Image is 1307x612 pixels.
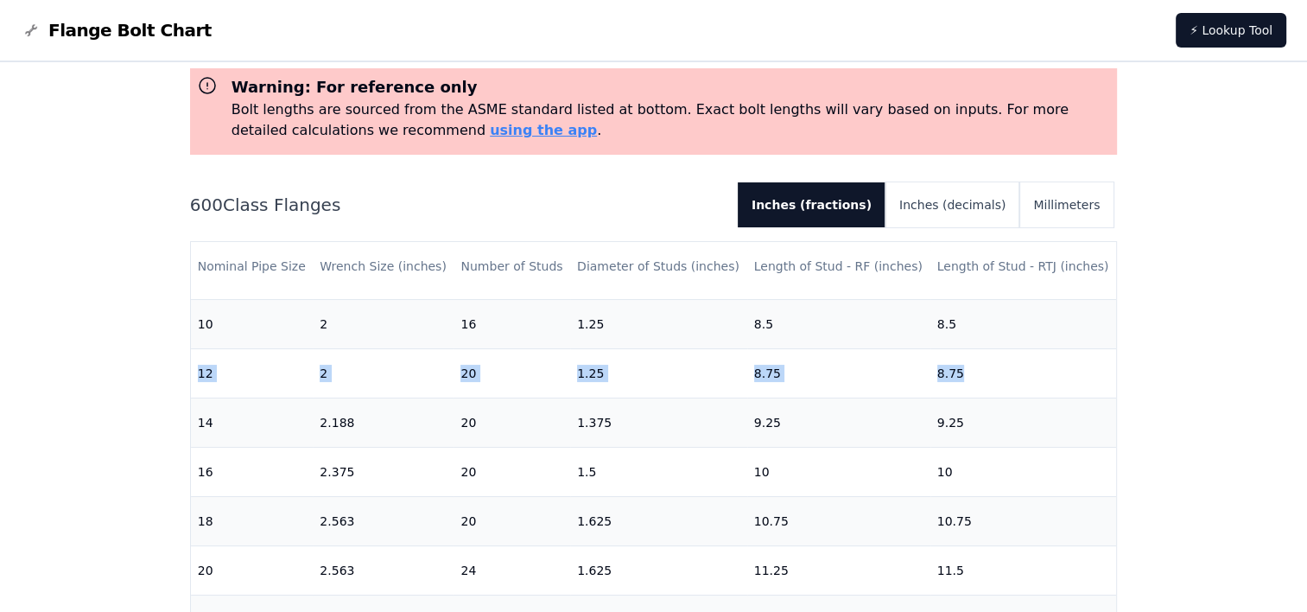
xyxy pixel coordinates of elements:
[1019,182,1113,227] button: Millimeters
[21,18,212,42] a: Flange Bolt Chart LogoFlange Bolt Chart
[232,99,1111,141] p: Bolt lengths are sourced from the ASME standard listed at bottom. Exact bolt lengths will vary ba...
[191,496,314,545] td: 18
[313,299,454,348] td: 2
[490,122,597,138] a: using the app
[570,447,747,496] td: 1.5
[930,447,1117,496] td: 10
[191,398,314,447] td: 14
[570,398,747,447] td: 1.375
[313,447,454,496] td: 2.375
[930,299,1117,348] td: 8.5
[570,348,747,398] td: 1.25
[454,299,570,348] td: 16
[313,398,454,447] td: 2.188
[747,348,930,398] td: 8.75
[570,545,747,595] td: 1.625
[930,496,1117,545] td: 10.75
[570,299,747,348] td: 1.25
[747,299,930,348] td: 8.5
[930,545,1117,595] td: 11.5
[191,242,314,291] th: Nominal Pipe Size
[747,496,930,545] td: 10.75
[191,545,314,595] td: 20
[454,242,570,291] th: Number of Studs
[570,496,747,545] td: 1.625
[191,299,314,348] td: 10
[454,348,570,398] td: 20
[747,447,930,496] td: 10
[885,182,1019,227] button: Inches (decimals)
[191,447,314,496] td: 16
[21,20,41,41] img: Flange Bolt Chart Logo
[738,182,885,227] button: Inches (fractions)
[313,496,454,545] td: 2.563
[454,545,570,595] td: 24
[313,545,454,595] td: 2.563
[747,242,930,291] th: Length of Stud - RF (inches)
[454,398,570,447] td: 20
[454,447,570,496] td: 20
[232,75,1111,99] h3: Warning: For reference only
[454,496,570,545] td: 20
[191,348,314,398] td: 12
[930,242,1117,291] th: Length of Stud - RTJ (inches)
[313,242,454,291] th: Wrench Size (inches)
[190,193,724,217] h2: 600 Class Flanges
[570,242,747,291] th: Diameter of Studs (inches)
[48,18,212,42] span: Flange Bolt Chart
[747,545,930,595] td: 11.25
[930,348,1117,398] td: 8.75
[1176,13,1286,48] a: ⚡ Lookup Tool
[313,348,454,398] td: 2
[747,398,930,447] td: 9.25
[930,398,1117,447] td: 9.25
